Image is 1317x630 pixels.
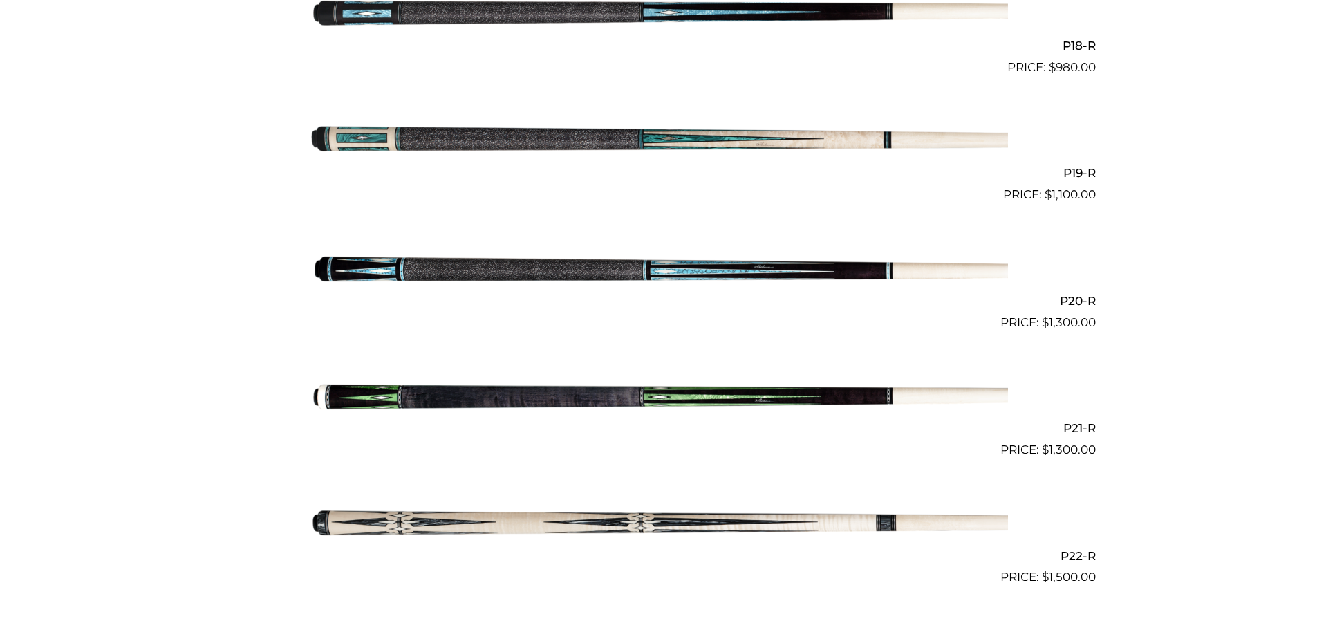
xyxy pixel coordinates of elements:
bdi: 1,500.00 [1042,570,1096,584]
a: P22-R $1,500.00 [222,465,1096,586]
img: P21-R [310,337,1008,454]
bdi: 980.00 [1049,60,1096,74]
a: P20-R $1,300.00 [222,210,1096,331]
h2: P21-R [222,416,1096,441]
h2: P19-R [222,160,1096,186]
span: $ [1045,187,1052,201]
span: $ [1042,443,1049,456]
span: $ [1049,60,1056,74]
h2: P18-R [222,33,1096,58]
img: P19-R [310,82,1008,198]
a: P19-R $1,100.00 [222,82,1096,204]
a: P21-R $1,300.00 [222,337,1096,459]
img: P22-R [310,465,1008,581]
span: $ [1042,315,1049,329]
img: P20-R [310,210,1008,326]
h2: P20-R [222,288,1096,313]
bdi: 1,300.00 [1042,443,1096,456]
span: $ [1042,570,1049,584]
bdi: 1,300.00 [1042,315,1096,329]
h2: P22-R [222,543,1096,568]
bdi: 1,100.00 [1045,187,1096,201]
